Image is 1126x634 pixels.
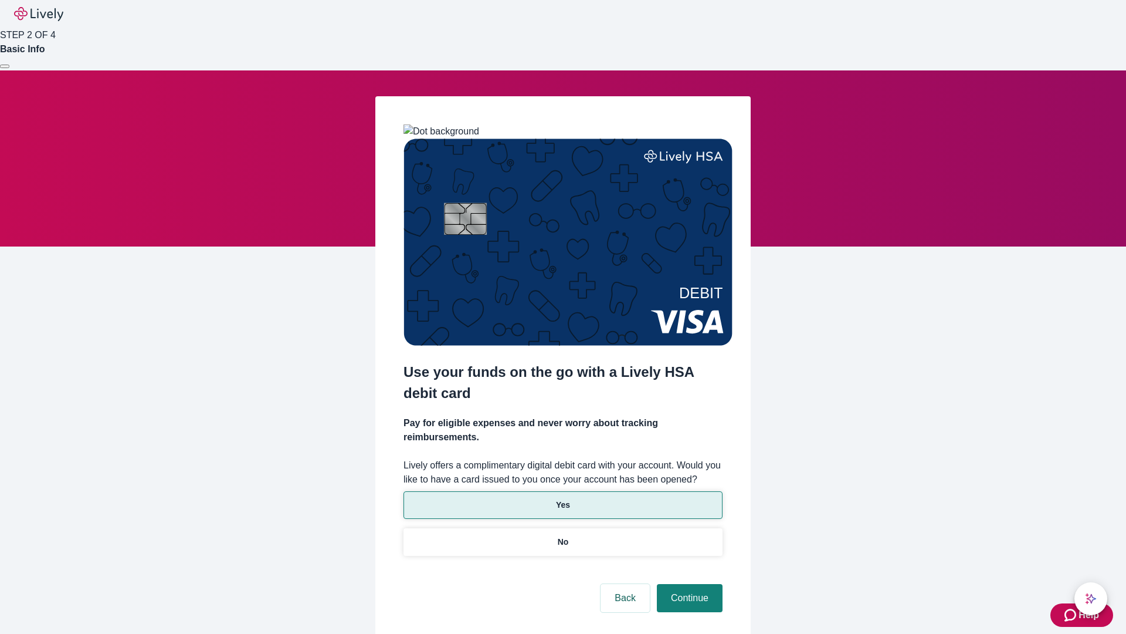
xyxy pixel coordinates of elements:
[403,458,723,487] label: Lively offers a complimentary digital debit card with your account. Would you like to have a card...
[14,7,63,21] img: Lively
[1085,593,1097,605] svg: Lively AI Assistant
[1064,608,1078,622] svg: Zendesk support icon
[558,536,569,548] p: No
[1074,582,1107,615] button: chat
[403,124,479,139] img: Dot background
[403,528,723,556] button: No
[403,139,732,346] img: Debit card
[403,362,723,404] h2: Use your funds on the go with a Lively HSA debit card
[403,491,723,519] button: Yes
[1078,608,1099,622] span: Help
[601,584,650,612] button: Back
[657,584,723,612] button: Continue
[556,499,570,511] p: Yes
[403,416,723,444] h4: Pay for eligible expenses and never worry about tracking reimbursements.
[1050,603,1113,627] button: Zendesk support iconHelp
